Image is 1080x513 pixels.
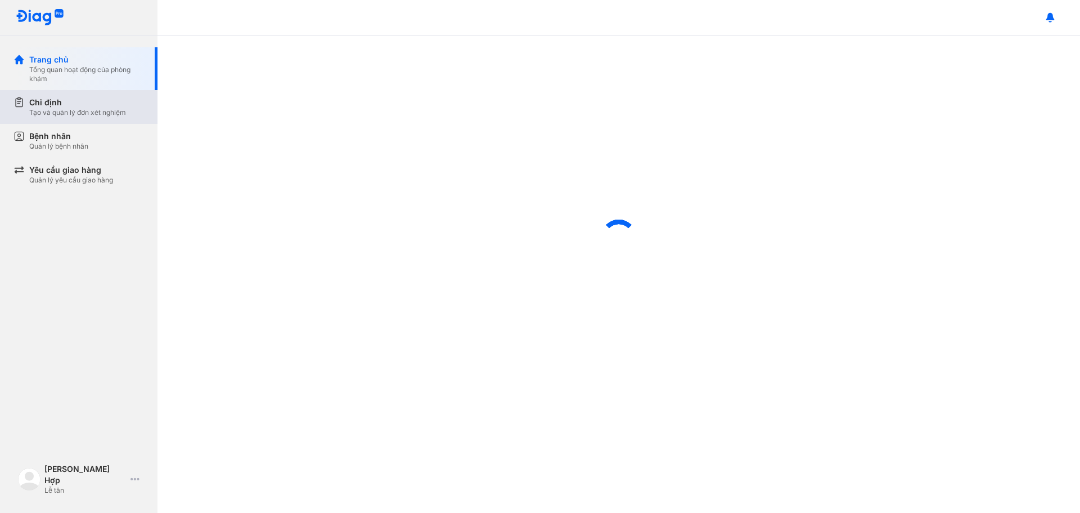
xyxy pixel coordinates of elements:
[29,164,113,176] div: Yêu cầu giao hàng
[44,486,126,495] div: Lễ tân
[29,97,126,108] div: Chỉ định
[29,176,113,185] div: Quản lý yêu cầu giao hàng
[18,468,40,490] img: logo
[16,9,64,26] img: logo
[29,142,88,151] div: Quản lý bệnh nhân
[29,65,144,83] div: Tổng quan hoạt động của phòng khám
[29,108,126,117] div: Tạo và quản lý đơn xét nghiệm
[29,131,88,142] div: Bệnh nhân
[44,463,126,486] div: [PERSON_NAME] Hợp
[29,54,144,65] div: Trang chủ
